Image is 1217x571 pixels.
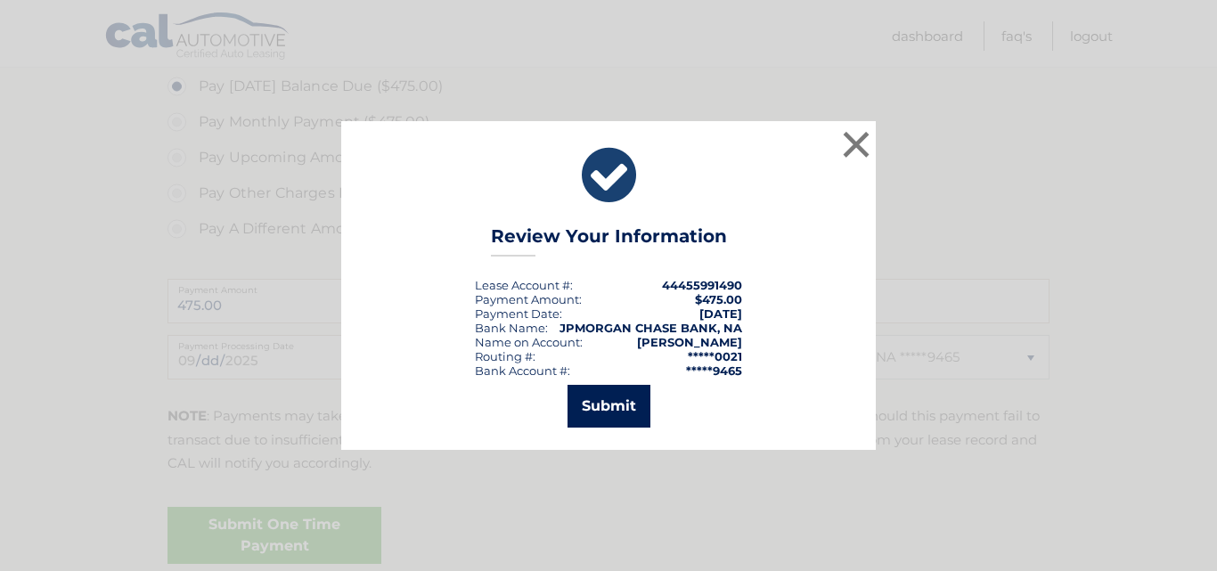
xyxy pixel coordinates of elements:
span: Payment Date [475,306,559,321]
strong: 44455991490 [662,278,742,292]
button: × [838,126,874,162]
div: Bank Account #: [475,363,570,378]
div: Routing #: [475,349,535,363]
strong: [PERSON_NAME] [637,335,742,349]
div: Lease Account #: [475,278,573,292]
div: : [475,306,562,321]
div: Payment Amount: [475,292,582,306]
h3: Review Your Information [491,225,727,257]
strong: JPMORGAN CHASE BANK, NA [559,321,742,335]
span: $475.00 [695,292,742,306]
div: Bank Name: [475,321,548,335]
div: Name on Account: [475,335,583,349]
button: Submit [568,385,650,428]
span: [DATE] [699,306,742,321]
